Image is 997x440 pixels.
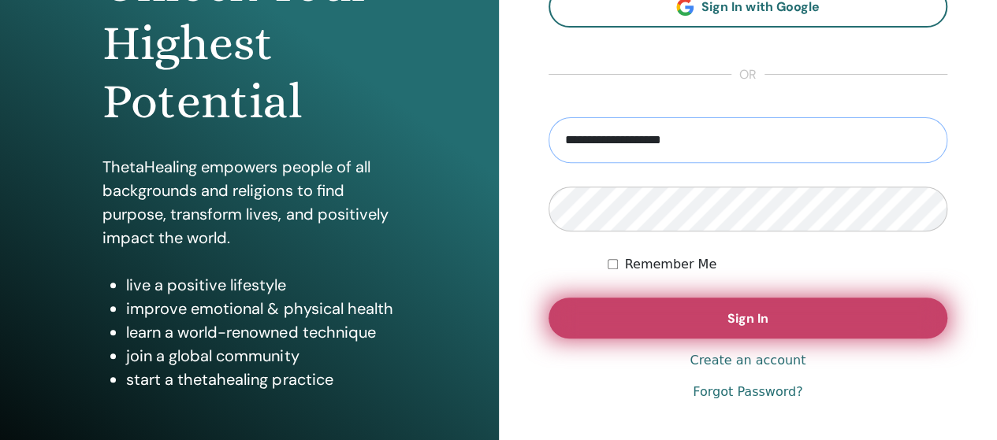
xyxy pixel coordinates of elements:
div: Keep me authenticated indefinitely or until I manually logout [608,255,947,274]
a: Forgot Password? [693,383,802,401]
li: learn a world-renowned technique [126,320,396,344]
span: Sign In [727,310,768,327]
button: Sign In [549,298,948,338]
a: Create an account [690,351,805,370]
p: ThetaHealing empowers people of all backgrounds and religions to find purpose, transform lives, a... [102,155,396,250]
li: start a thetahealing practice [126,368,396,391]
li: join a global community [126,344,396,368]
li: live a positive lifestyle [126,273,396,297]
span: or [731,65,764,84]
label: Remember Me [624,255,716,274]
li: improve emotional & physical health [126,297,396,320]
